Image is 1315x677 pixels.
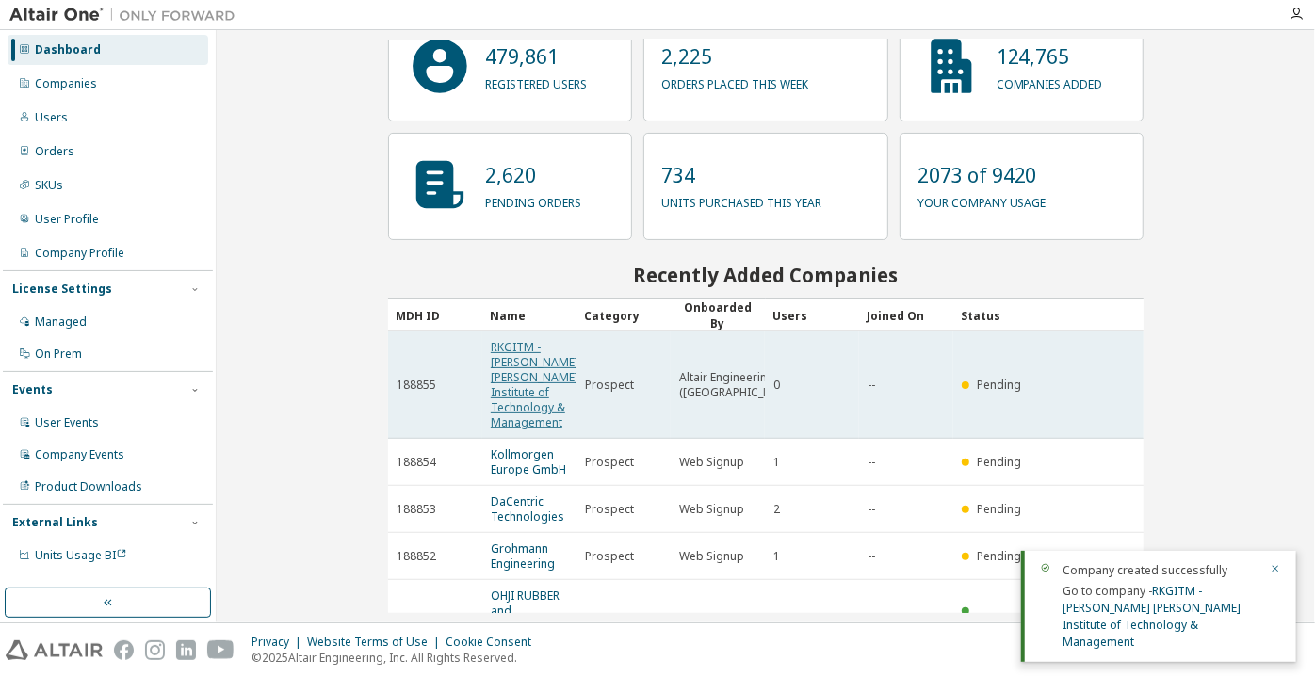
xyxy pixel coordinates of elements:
span: 1 [773,549,780,564]
a: RKGITM - [PERSON_NAME] [PERSON_NAME] Institute of Technology & Management [491,339,578,430]
span: Pending [978,454,1022,470]
div: MDH ID [396,300,475,330]
span: Web Signup [679,455,744,470]
div: Joined On [867,300,946,330]
span: [DATE] [868,611,903,626]
span: 188855 [397,378,436,393]
span: -- [868,378,875,393]
span: Pending [978,548,1022,564]
span: 2 [773,502,780,517]
p: 2,225 [661,42,808,71]
span: Prospect [585,455,634,470]
a: OHJI RUBBER and CHEMICALS CO., LTD. [491,588,560,649]
img: facebook.svg [114,640,134,660]
span: 0 [773,378,780,393]
p: 479,861 [485,42,587,71]
div: Users [35,110,68,125]
div: Category [584,300,663,330]
a: DaCentric Technologies [491,493,564,524]
span: Altair Engineering ([GEOGRAPHIC_DATA]) [679,370,799,400]
p: registered users [485,71,587,92]
p: © 2025 Altair Engineering, Inc. All Rights Reserved. [252,650,543,666]
img: linkedin.svg [176,640,196,660]
p: 734 [661,161,821,189]
div: User Profile [35,212,99,227]
span: 1 [773,455,780,470]
a: RKGITM - [PERSON_NAME] [PERSON_NAME] Institute of Technology & Management [1063,583,1241,650]
div: Privacy [252,635,307,650]
div: Companies [35,76,97,91]
p: 2073 of 9420 [917,161,1047,189]
img: instagram.svg [145,640,165,660]
div: Product Downloads [35,479,142,494]
div: Events [12,382,53,397]
div: Status [961,300,1040,330]
div: Dashboard [35,42,101,57]
p: your company usage [917,189,1047,211]
div: Company Profile [35,246,124,261]
span: 1 [773,611,780,626]
h2: Recently Added Companies [388,263,1144,287]
div: Cookie Consent [446,635,543,650]
span: Prospect [585,378,634,393]
div: External Links [12,515,98,530]
span: Web Signup [679,611,744,626]
span: Web Signup [679,549,744,564]
p: pending orders [485,189,581,211]
span: -- [868,502,875,517]
span: Units Usage BI [35,547,127,563]
img: youtube.svg [207,640,235,660]
div: Name [490,300,569,330]
span: 188854 [397,455,436,470]
div: Company created successfully [1063,562,1258,579]
span: Pending [978,377,1022,393]
div: User Events [35,415,99,430]
p: companies added [997,71,1103,92]
span: Pending [978,501,1022,517]
div: Orders [35,144,74,159]
span: Web Signup [679,502,744,517]
p: 2,620 [485,161,581,189]
div: Onboarded By [678,299,757,331]
div: Company Events [35,447,124,462]
img: Altair One [9,6,245,24]
span: Go to company - [1063,583,1241,650]
div: Users [772,300,852,330]
div: On Prem [35,347,82,362]
div: License Settings [12,282,112,297]
img: altair_logo.svg [6,640,103,660]
p: orders placed this week [661,71,808,92]
p: units purchased this year [661,189,821,211]
span: 188852 [397,549,436,564]
span: Prospect [585,502,634,517]
a: Grohmann Engineering [491,540,555,572]
a: Kollmorgen Europe GmbH [491,446,566,477]
span: -- [868,549,875,564]
div: Website Terms of Use [307,635,446,650]
span: -- [868,455,875,470]
p: 124,765 [997,42,1103,71]
span: 188850 [397,611,436,626]
div: Managed [35,314,87,330]
span: Prospect [585,611,634,626]
span: Prospect [585,549,634,564]
div: SKUs [35,178,63,193]
span: 188853 [397,502,436,517]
